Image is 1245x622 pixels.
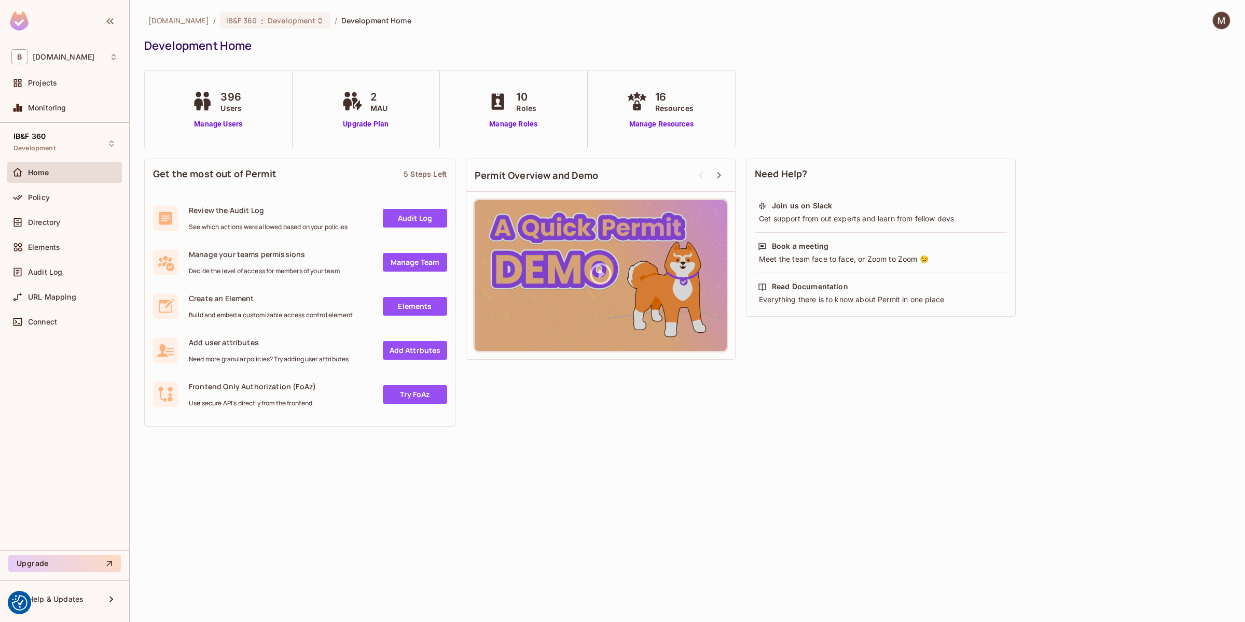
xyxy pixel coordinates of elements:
[475,169,599,182] span: Permit Overview and Demo
[772,281,848,292] div: Read Documentation
[758,294,1004,305] div: Everything there is to know about Permit in one place
[226,16,257,25] span: IB&F 360
[12,595,27,611] img: Revisit consent button
[148,16,209,25] span: the active workspace
[28,243,60,251] span: Elements
[28,318,57,326] span: Connect
[28,79,57,87] span: Projects
[516,89,536,105] span: 10
[13,144,56,152] span: Development
[189,205,348,215] span: Review the Audit Log
[383,209,447,228] a: Audit Log
[758,214,1004,224] div: Get support from out experts and learn from fellow devs
[28,218,60,227] span: Directory
[189,311,353,319] span: Build and embed a customizable access control element
[28,104,66,112] span: Monitoring
[624,119,699,130] a: Manage Resources
[1213,12,1230,29] img: MICHAELL MAHAN RODRÍGUEZ
[213,16,216,25] li: /
[189,355,349,363] span: Need more granular policies? Try adding user attributes
[189,337,349,347] span: Add user attributes
[28,193,50,202] span: Policy
[153,167,276,180] span: Get the most out of Permit
[12,595,27,611] button: Consent Preferences
[260,17,264,25] span: :
[772,241,828,251] div: Book a meeting
[33,53,94,61] span: Workspace: bbva.com
[383,297,447,316] a: Elements
[28,595,84,603] span: Help & Updates
[28,293,76,301] span: URL Mapping
[772,201,832,211] div: Join us on Slack
[189,293,353,303] span: Create an Element
[383,253,447,272] a: Manage Team
[189,249,340,259] span: Manage your teams permissions
[755,167,808,180] span: Need Help?
[144,38,1225,53] div: Development Home
[189,267,340,275] span: Decide the level of access for members of your team
[8,555,121,572] button: Upgrade
[28,268,62,276] span: Audit Log
[383,341,447,360] a: Add Attrbutes
[655,89,694,105] span: 16
[189,381,316,391] span: Frontend Only Authorization (FoAz)
[11,49,27,64] span: B
[268,16,315,25] span: Development
[485,119,542,130] a: Manage Roles
[220,89,242,105] span: 396
[13,132,46,140] span: IB&F 360
[28,168,49,177] span: Home
[516,103,536,114] span: Roles
[189,399,316,407] span: Use secure API's directly from the frontend
[189,223,348,231] span: See which actions were allowed based on your policies
[370,89,388,105] span: 2
[404,169,447,179] div: 5 Steps Left
[341,16,411,25] span: Development Home
[758,254,1004,264] div: Meet the team face to face, or Zoom to Zoom 😉
[383,385,447,404] a: Try FoAz
[220,103,242,114] span: Users
[655,103,694,114] span: Resources
[189,119,247,130] a: Manage Users
[370,103,388,114] span: MAU
[335,16,337,25] li: /
[10,11,29,31] img: SReyMgAAAABJRU5ErkJggg==
[339,119,393,130] a: Upgrade Plan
